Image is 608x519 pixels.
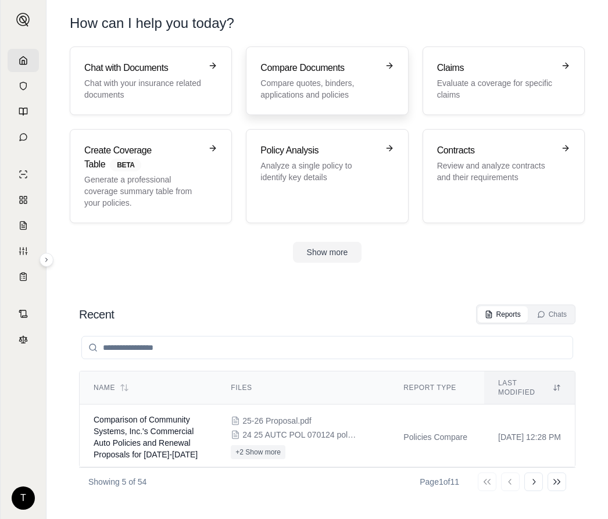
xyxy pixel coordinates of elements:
div: Reports [485,310,521,319]
a: Chat with DocumentsChat with your insurance related documents [70,46,232,115]
h3: Policy Analysis [260,144,377,158]
p: Analyze a single policy to identify key details [260,160,377,183]
a: Create Coverage TableBETAGenerate a professional coverage summary table from your policies. [70,129,232,223]
td: Policies Compare [389,405,484,470]
p: Review and analyze contracts and their requirements [437,160,554,183]
a: ContractsReview and analyze contracts and their requirements [423,129,585,223]
p: Evaluate a coverage for specific claims [437,77,554,101]
div: Name [94,383,203,392]
h3: Chat with Documents [84,61,201,75]
button: Show more [293,242,362,263]
span: 24 25 AUTC POL 070124 pol#PHPK2573232-021.pdf [242,429,359,441]
h3: Contracts [437,144,554,158]
img: Expand sidebar [16,13,30,27]
button: Expand sidebar [12,8,35,31]
a: Custom Report [8,239,39,263]
p: Chat with your insurance related documents [84,77,201,101]
a: Documents Vault [8,74,39,98]
h3: Compare Documents [260,61,377,75]
button: Reports [478,306,528,323]
span: Comparison of Community Systems, Inc.'s Commercial Auto Policies and Renewal Proposals for 2024-2026 [94,415,198,459]
span: 25-26 Proposal.pdf [242,415,311,427]
th: Report Type [389,371,484,405]
a: Contract Analysis [8,302,39,325]
button: Expand sidebar [40,253,53,267]
h1: How can I help you today? [70,14,585,33]
th: Files [217,371,389,405]
p: Compare quotes, binders, applications and policies [260,77,377,101]
h2: Recent [79,306,114,323]
a: Prompt Library [8,100,39,123]
p: Generate a professional coverage summary table from your policies. [84,174,201,209]
h3: Create Coverage Table [84,144,201,171]
button: +2 Show more [231,445,285,459]
span: BETA [110,159,141,171]
div: Chats [537,310,567,319]
a: Policy AnalysisAnalyze a single policy to identify key details [246,129,408,223]
a: Chat [8,126,39,149]
a: Legal Search Engine [8,328,39,351]
td: [DATE] 12:28 PM [484,405,575,470]
a: Policy Comparisons [8,188,39,212]
a: Single Policy [8,163,39,186]
p: Showing 5 of 54 [88,476,146,488]
button: Chats [530,306,574,323]
a: Claim Coverage [8,214,39,237]
div: Page 1 of 11 [420,476,459,488]
h3: Claims [437,61,554,75]
a: Home [8,49,39,72]
div: T [12,486,35,510]
a: ClaimsEvaluate a coverage for specific claims [423,46,585,115]
a: Coverage Table [8,265,39,288]
a: Compare DocumentsCompare quotes, binders, applications and policies [246,46,408,115]
div: Last modified [498,378,561,397]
